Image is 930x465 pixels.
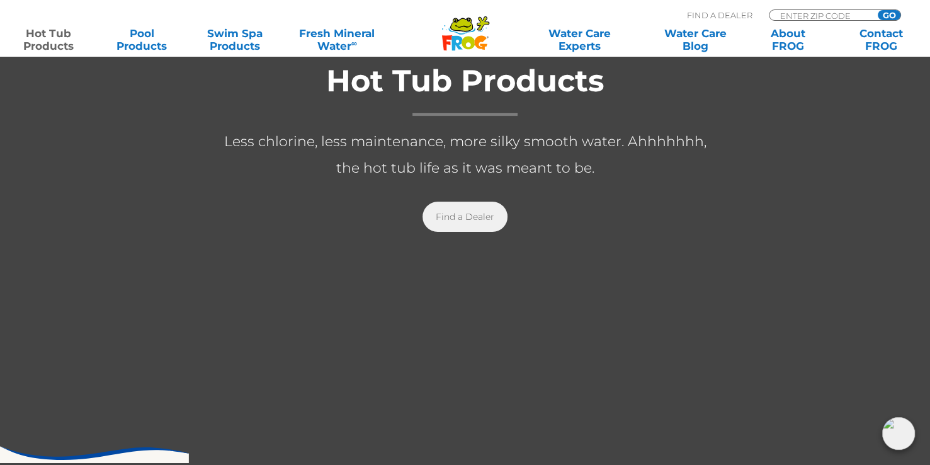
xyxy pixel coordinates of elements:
[882,417,915,450] img: openIcon
[521,27,638,52] a: Water CareExperts
[213,64,717,116] h1: Hot Tub Products
[292,27,382,52] a: Fresh MineralWater∞
[659,27,731,52] a: Water CareBlog
[878,10,900,20] input: GO
[351,38,357,48] sup: ∞
[213,129,717,181] p: Less chlorine, less maintenance, more silky smooth water. Ahhhhhhh, the hot tub life as it was me...
[106,27,178,52] a: PoolProducts
[687,9,752,21] p: Find A Dealer
[845,27,917,52] a: ContactFROG
[422,202,508,232] a: Find a Dealer
[752,27,824,52] a: AboutFROG
[199,27,271,52] a: Swim SpaProducts
[779,10,864,21] input: Zip Code Form
[13,27,85,52] a: Hot TubProducts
